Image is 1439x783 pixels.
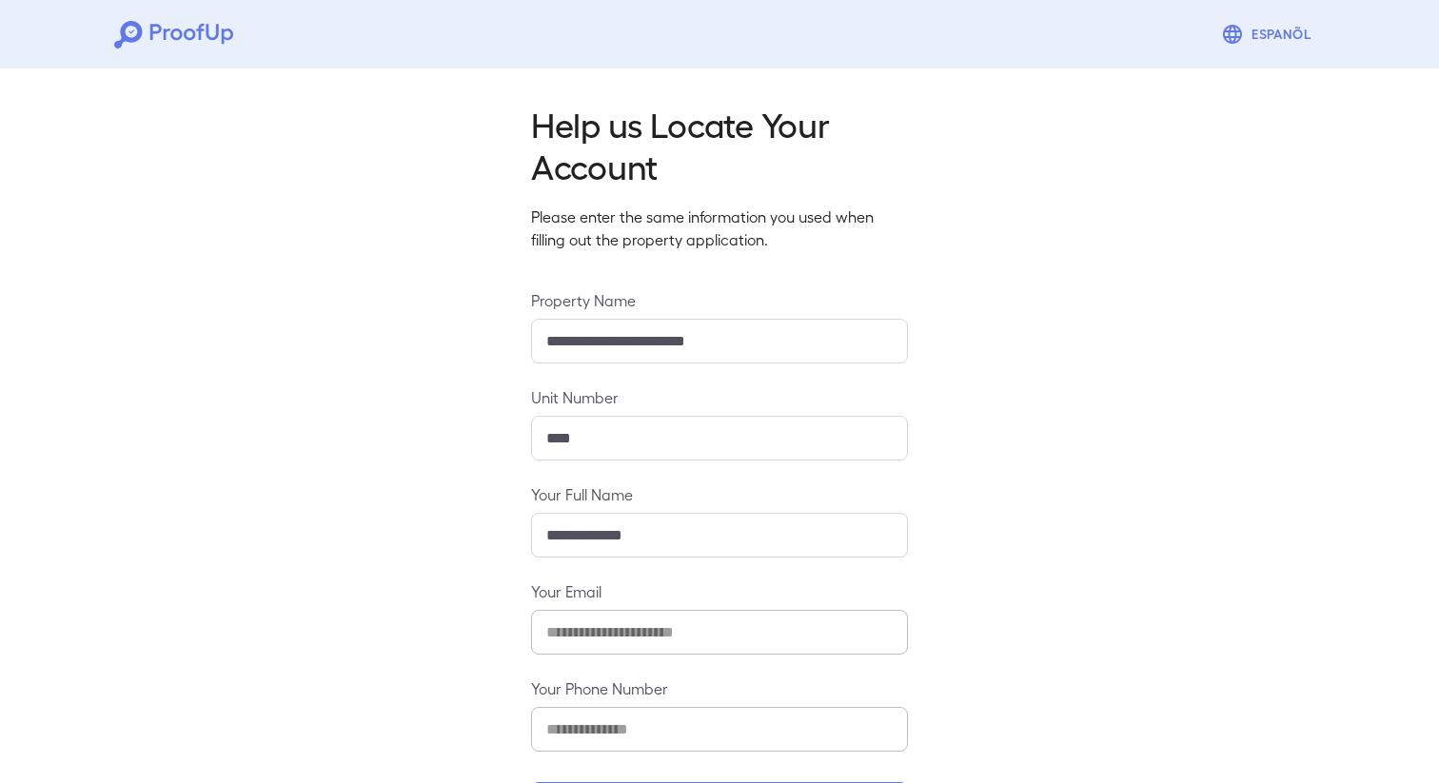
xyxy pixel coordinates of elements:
[531,677,908,699] label: Your Phone Number
[531,289,908,311] label: Property Name
[531,386,908,408] label: Unit Number
[531,483,908,505] label: Your Full Name
[531,580,908,602] label: Your Email
[531,206,908,251] p: Please enter the same information you used when filling out the property application.
[1213,15,1325,53] button: Espanõl
[531,103,908,186] h2: Help us Locate Your Account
